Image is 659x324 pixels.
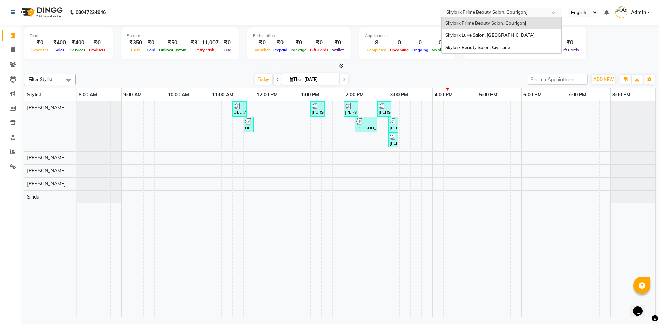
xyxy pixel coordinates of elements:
input: 2025-09-04 [302,74,337,85]
span: Sales [53,48,66,52]
span: Card [145,48,157,52]
div: DEEPA MAM, TK01, 11:45 AM-11:50 AM, Threading - Forhead [244,118,253,131]
span: Skylark Luxe Salon, [GEOGRAPHIC_DATA] [445,32,535,38]
div: ₹0 [87,39,107,47]
span: Package [289,48,308,52]
iframe: chat widget [630,297,652,317]
a: 10:00 AM [166,90,191,100]
div: ₹0 [253,39,271,47]
div: ₹0 [145,39,157,47]
a: 9:00 AM [122,90,143,100]
span: Voucher [253,48,271,52]
div: [PERSON_NAME], TK03, 02:00 PM-02:20 PM, Threading - Eyebrow [344,103,357,116]
span: Ongoing [411,48,430,52]
div: ₹31,11,007 [188,39,221,47]
a: 8:00 PM [611,90,632,100]
span: Skylark Beauty Salon, Civil Line [445,45,510,50]
div: ₹0 [289,39,308,47]
span: [PERSON_NAME] [27,105,66,111]
a: 12:00 PM [255,90,279,100]
a: 2:00 PM [344,90,366,100]
a: 4:00 PM [433,90,454,100]
span: Gift Cards [308,48,330,52]
span: [PERSON_NAME] [27,168,66,174]
span: Today [255,74,272,85]
span: Expenses [30,48,50,52]
div: ₹400 [50,39,69,47]
div: [PERSON_NAME], TK04, 03:00 PM-03:05 PM, Threading - Upper Lips [389,118,397,131]
span: Gift Cards [559,48,581,52]
ng-dropdown-panel: Options list [441,17,562,54]
span: Due [222,48,233,52]
div: ₹0 [330,39,345,47]
div: ₹0 [221,39,233,47]
div: ₹50 [157,39,188,47]
div: DEEPA MAM, TK01, 11:30 AM-11:50 AM, Threading - Eyebrow [233,103,246,116]
span: Admin [631,9,646,16]
span: Stylist [27,92,42,98]
img: logo [18,3,65,22]
input: Search Appointment [528,74,588,85]
div: ₹0 [308,39,330,47]
span: Online/Custom [157,48,188,52]
div: 0 [388,39,411,47]
a: 7:00 PM [566,90,588,100]
a: 6:00 PM [522,90,543,100]
span: Petty cash [194,48,216,52]
img: Admin [615,6,627,18]
span: Filter Stylist [28,76,53,82]
span: Services [69,48,87,52]
div: [PERSON_NAME], TK02, 01:15 PM-01:35 PM, Threading - Eyebrow [311,103,324,116]
div: [PERSON_NAME], TK04, 03:00 PM-03:05 PM, Threading - Upper Lips [389,133,397,146]
span: Completed [365,48,388,52]
span: Sindu [27,194,39,200]
div: [PERSON_NAME], TK04, 02:45 PM-03:05 PM, Threading - Eyebrow [378,103,391,116]
div: 8 [365,39,388,47]
span: Cash [129,48,142,52]
span: Products [87,48,107,52]
div: 0 [411,39,430,47]
span: Thu [288,77,302,82]
span: Wallet [330,48,345,52]
a: 11:00 AM [210,90,235,100]
a: 1:00 PM [299,90,321,100]
span: Prepaid [271,48,289,52]
span: Skylark Prime Beauty Salon, Gauriganj [445,20,526,26]
a: 5:00 PM [477,90,499,100]
span: Upcoming [388,48,411,52]
div: Redemption [253,33,345,39]
div: Total [30,33,107,39]
span: ADD NEW [593,77,614,82]
div: ₹0 [271,39,289,47]
div: Finance [127,33,233,39]
div: ₹350 [127,39,145,47]
div: [PERSON_NAME], TK03, 02:15 PM-02:45 PM, Hair Cutting2.5 [356,118,376,131]
span: [PERSON_NAME] [27,155,66,161]
div: 0 [430,39,450,47]
button: ADD NEW [592,75,615,84]
div: ₹400 [69,39,87,47]
a: 3:00 PM [388,90,410,100]
div: ₹0 [559,39,581,47]
b: 08047224946 [76,3,106,22]
div: Appointment [365,33,450,39]
div: ₹0 [30,39,50,47]
span: [PERSON_NAME] [27,181,66,187]
a: 8:00 AM [77,90,99,100]
span: No show [430,48,450,52]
